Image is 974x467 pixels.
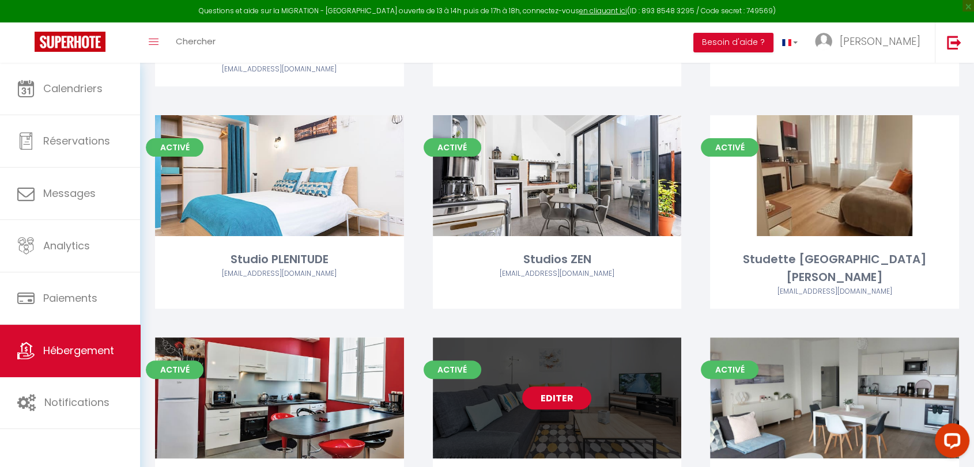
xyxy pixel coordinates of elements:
[800,386,869,409] a: Editer
[245,164,314,187] a: Editer
[433,268,682,279] div: Airbnb
[710,250,959,287] div: Studette [GEOGRAPHIC_DATA][PERSON_NAME]
[35,32,105,52] img: Super Booking
[693,33,773,52] button: Besoin d'aide ?
[43,134,110,148] span: Réservations
[43,186,96,200] span: Messages
[710,286,959,297] div: Airbnb
[155,250,404,268] div: Studio PLENITUDE
[146,138,203,157] span: Activé
[155,64,404,75] div: Airbnb
[800,164,869,187] a: Editer
[701,360,758,379] span: Activé
[146,360,203,379] span: Activé
[245,386,314,409] a: Editer
[424,138,481,157] span: Activé
[947,35,961,50] img: logout
[806,22,935,63] a: ... [PERSON_NAME]
[43,291,97,305] span: Paiements
[44,395,110,409] span: Notifications
[424,360,481,379] span: Activé
[522,164,591,187] a: Editer
[522,386,591,409] a: Editer
[155,268,404,279] div: Airbnb
[579,6,627,16] a: en cliquant ici
[701,138,758,157] span: Activé
[167,22,224,63] a: Chercher
[815,33,832,50] img: ...
[176,35,216,47] span: Chercher
[433,250,682,268] div: Studios ZEN
[43,343,114,358] span: Hébergement
[43,81,103,96] span: Calendriers
[926,419,974,467] iframe: LiveChat chat widget
[43,238,90,253] span: Analytics
[840,34,920,48] span: [PERSON_NAME]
